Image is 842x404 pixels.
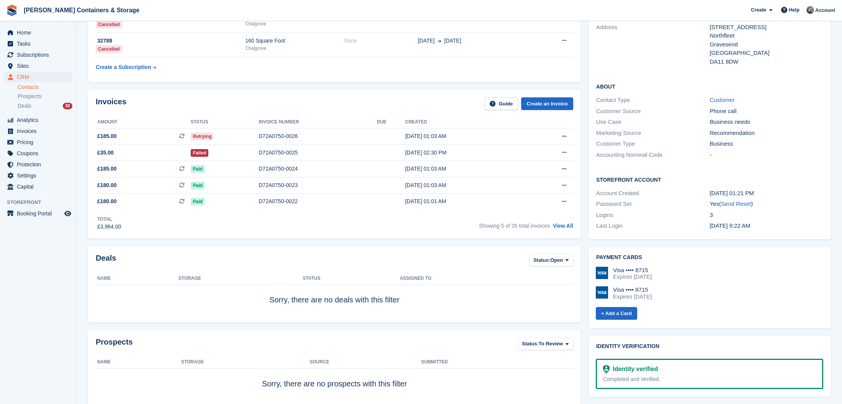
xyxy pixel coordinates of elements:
[245,45,344,52] div: Chalgrove
[259,149,377,157] div: D72A0750-0025
[533,256,550,264] span: Status:
[400,273,573,285] th: Assigned to
[4,61,72,71] a: menu
[17,27,63,38] span: Home
[377,116,405,128] th: Due
[710,49,823,57] div: [GEOGRAPHIC_DATA]
[191,182,205,189] span: Paid
[96,97,126,110] h2: Invoices
[191,149,209,157] span: Failed
[96,116,191,128] th: Amount
[613,267,652,274] div: Visa •••• 8715
[710,129,823,138] div: Recommendation
[596,267,608,279] img: Visa Logo
[4,137,72,148] a: menu
[405,165,526,173] div: [DATE] 01:03 AM
[479,223,550,229] span: Showing 5 of 26 total invoices
[18,102,72,110] a: Deals 30
[17,38,63,49] span: Tasks
[710,151,823,159] div: -
[710,40,823,49] div: Gravesend
[63,209,72,218] a: Preview store
[610,365,658,374] div: Identity verified
[710,140,823,148] div: Business
[96,63,151,71] div: Create a Subscription
[710,189,823,198] div: [DATE] 01:21 PM
[603,365,610,373] img: Identity Verification Ready
[4,49,72,60] a: menu
[529,254,573,266] button: Status: Open
[18,102,31,110] span: Deals
[4,170,72,181] a: menu
[596,140,710,148] div: Customer Type
[518,338,573,350] button: Status: To Review
[17,115,63,125] span: Analytics
[310,356,421,368] th: Source
[405,149,526,157] div: [DATE] 02:30 PM
[710,118,823,126] div: Business needs
[18,93,41,100] span: Prospects
[4,38,72,49] a: menu
[4,208,72,219] a: menu
[245,20,344,27] div: Chalgrove
[421,356,573,368] th: Submitted
[405,132,526,140] div: [DATE] 01:03 AM
[484,97,518,110] a: Guide
[405,181,526,189] div: [DATE] 01:03 AM
[710,200,823,209] div: Yes
[96,356,181,368] th: Name
[4,126,72,136] a: menu
[710,31,823,40] div: Northfleet
[721,200,751,207] a: Send Reset
[191,165,205,173] span: Paid
[17,208,63,219] span: Booking Portal
[596,222,710,230] div: Last Login
[97,181,117,189] span: £180.00
[4,115,72,125] a: menu
[596,129,710,138] div: Marketing Source
[18,92,72,100] a: Prospects
[96,254,116,268] h2: Deals
[259,132,377,140] div: D72A0750-0026
[596,286,608,299] img: Visa Logo
[17,181,63,192] span: Capital
[17,170,63,181] span: Settings
[719,200,753,207] span: ( )
[596,151,710,159] div: Accounting Nominal Code
[751,6,766,14] span: Create
[405,116,526,128] th: Created
[596,343,823,350] h2: Identity verification
[596,200,710,209] div: Password Set
[17,49,63,60] span: Subscriptions
[97,132,117,140] span: £185.00
[603,375,816,383] div: Completed and Verified.
[259,181,377,189] div: D72A0750-0023
[596,255,823,261] h2: Payment cards
[815,7,835,14] span: Account
[6,5,18,16] img: stora-icon-8386f47178a22dfd0bd8f6a31ec36ba5ce8667c1dd55bd0f319d3a0aa187defe.svg
[596,118,710,126] div: Use Case
[18,84,72,91] a: Contacts
[96,273,178,285] th: Name
[550,256,563,264] span: Open
[710,222,750,229] time: 2024-04-05 08:22:02 UTC
[539,340,563,348] span: To Review
[405,197,526,205] div: [DATE] 01:01 AM
[596,211,710,220] div: Logins
[710,57,823,66] div: DA11 8DW
[710,23,823,32] div: [STREET_ADDRESS]
[4,159,72,170] a: menu
[191,116,259,128] th: Status
[259,197,377,205] div: D72A0750-0022
[553,223,573,229] a: View All
[97,197,117,205] span: £180.00
[4,148,72,159] a: menu
[613,293,652,300] div: Expires [DATE]
[710,97,734,103] a: Customer
[97,223,121,231] div: £3,964.00
[302,273,400,285] th: Status
[245,37,344,45] div: 160 Square Foot
[96,60,156,74] a: Create a Subscription
[17,61,63,71] span: Sites
[789,6,799,14] span: Help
